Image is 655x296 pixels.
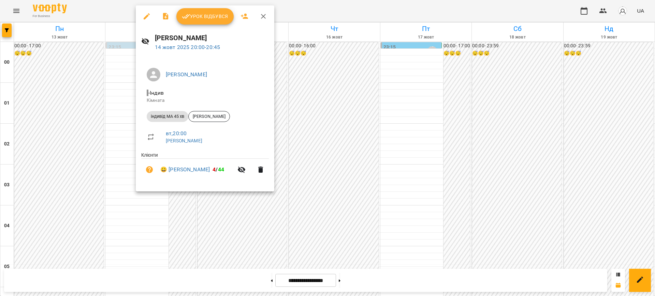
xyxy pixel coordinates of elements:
p: Кімната [147,97,263,104]
span: - Індив [147,90,165,96]
b: / [213,166,224,173]
a: вт , 20:00 [166,130,187,137]
span: Урок відбувся [182,12,228,20]
button: Урок відбувся [176,8,234,25]
a: [PERSON_NAME] [166,71,207,78]
h6: [PERSON_NAME] [155,33,269,43]
span: [PERSON_NAME] [189,113,230,120]
button: Візит ще не сплачено. Додати оплату? [141,161,158,178]
div: [PERSON_NAME] [188,111,230,122]
a: [PERSON_NAME] [166,138,202,143]
span: індивід МА 45 хв [147,113,188,120]
span: 4 [213,166,216,173]
a: 14 жовт 2025 20:00-20:45 [155,44,220,50]
ul: Клієнти [141,152,269,183]
a: 😀 [PERSON_NAME] [160,166,210,174]
span: 44 [218,166,224,173]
